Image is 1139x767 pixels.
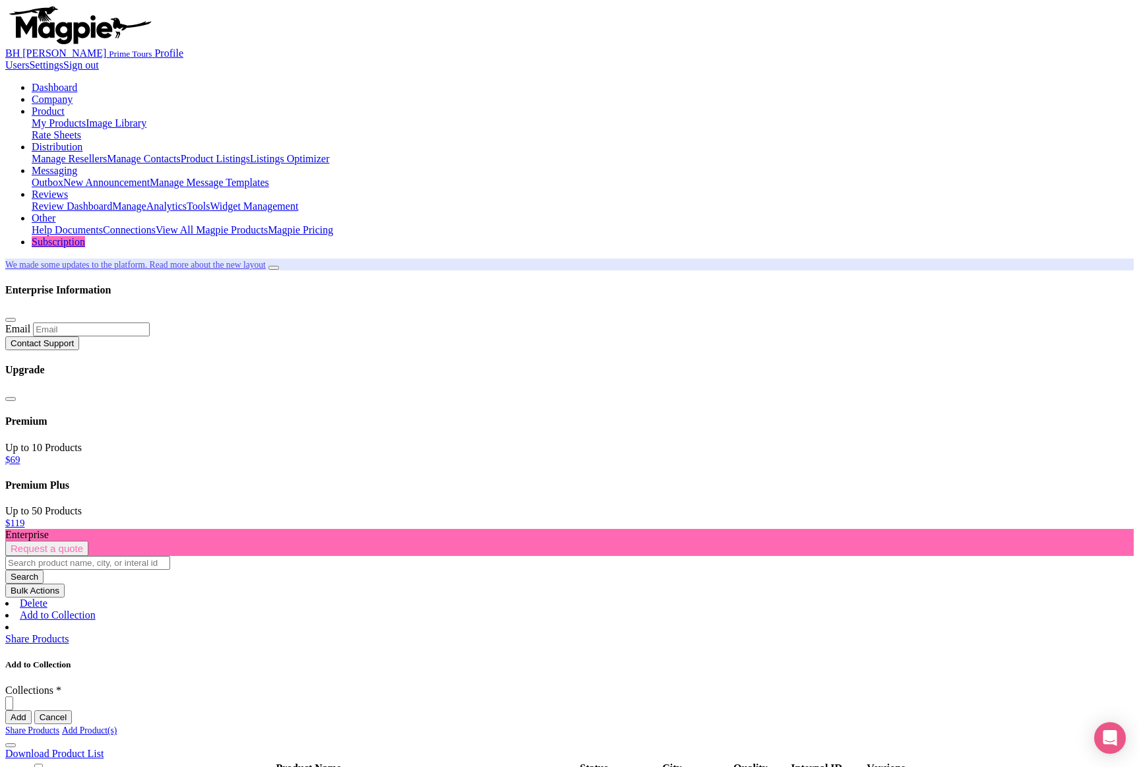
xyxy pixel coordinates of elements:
[5,556,170,570] input: Search product name, city, or interal id
[156,224,268,235] a: View All Magpie Products
[5,260,266,270] a: We made some updates to the platform. Read more about the new layout
[250,153,329,164] a: Listings Optimizer
[181,153,250,164] a: Product Listings
[5,710,32,724] button: Add
[33,322,150,336] input: Email
[5,442,1134,454] div: Up to 10 Products
[5,479,1134,491] h4: Premium Plus
[5,318,16,322] button: Close
[187,200,210,212] a: Tools
[62,725,117,735] a: Add Product(s)
[5,415,1134,427] h4: Premium
[32,94,73,105] a: Company
[32,165,77,176] a: Messaging
[5,47,154,59] a: BH [PERSON_NAME] Prime Tours
[32,153,107,164] a: Manage Resellers
[63,177,150,188] a: New Announcement
[32,82,77,93] a: Dashboard
[32,141,82,152] a: Distribution
[32,189,68,200] a: Reviews
[20,598,47,609] a: Delete
[146,200,187,212] a: Analytics
[5,541,88,556] button: Request a quote
[32,236,85,247] a: Subscription
[5,323,30,334] label: Email
[22,47,106,59] span: [PERSON_NAME]
[5,47,20,59] span: BH
[112,200,146,212] a: Manage
[107,153,181,164] a: Manage Contacts
[154,47,183,59] a: Profile
[5,397,16,401] button: Close
[5,454,20,465] a: $69
[5,518,24,528] a: $119
[32,212,55,224] a: Other
[20,609,96,621] a: Add to Collection
[5,633,69,644] a: Share Products
[5,5,154,45] img: logo-ab69f6fb50320c5b225c76a69d11143b.png
[5,59,29,71] a: Users
[5,660,1134,670] h5: Add to Collection
[34,710,73,724] button: Cancel
[5,748,104,759] a: Download Product List
[32,117,86,129] a: My Products
[5,336,79,350] button: Contact Support
[32,177,63,188] a: Outbox
[5,584,65,598] button: Bulk Actions
[11,543,83,554] span: Request a quote
[32,224,103,235] a: Help Documents
[210,200,298,212] a: Widget Management
[5,529,1134,541] div: Enterprise
[103,224,156,235] a: Connections
[268,266,279,270] button: Close announcement
[5,505,1134,517] div: Up to 50 Products
[5,685,53,696] span: Collections
[5,570,44,584] button: Search
[32,200,112,212] a: Review Dashboard
[150,177,269,188] a: Manage Message Templates
[5,364,1134,376] h4: Upgrade
[268,224,333,235] a: Magpie Pricing
[5,725,59,735] a: Share Products
[32,106,65,117] a: Product
[32,129,81,140] a: Rate Sheets
[29,59,63,71] a: Settings
[5,284,1134,296] h4: Enterprise Information
[86,117,146,129] a: Image Library
[109,49,152,59] small: Prime Tours
[63,59,99,71] a: Sign out
[1094,722,1126,754] div: Open Intercom Messenger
